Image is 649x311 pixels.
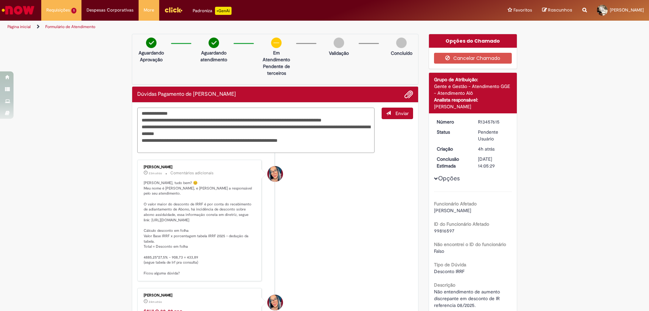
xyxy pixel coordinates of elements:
[478,156,509,169] div: [DATE] 14:05:29
[432,156,473,169] dt: Conclusão Estimada
[137,91,236,97] h2: Dúvidas Pagamento de Salário Histórico de tíquete
[396,38,407,48] img: img-circle-grey.png
[267,295,283,310] div: Maira Priscila Da Silva Arnaldo
[149,300,162,304] span: 24m atrás
[434,282,455,288] b: Descrição
[209,38,219,48] img: check-circle-green.png
[1,3,35,17] img: ServiceNow
[135,49,168,63] p: Aguardando Aprovação
[164,5,183,15] img: click_logo_yellow_360x200.png
[215,7,232,15] p: +GenAi
[87,7,134,14] span: Despesas Corporativas
[478,146,495,152] span: 4h atrás
[434,262,466,268] b: Tipo de Dúvida
[149,171,162,175] time: 28/08/2025 16:16:00
[513,7,532,14] span: Favoritos
[271,38,282,48] img: circle-minus.png
[197,49,230,63] p: Aguardando atendimento
[382,108,413,119] button: Enviar
[610,7,644,13] span: [PERSON_NAME]
[149,300,162,304] time: 28/08/2025 16:15:44
[146,38,157,48] img: check-circle-green.png
[478,146,509,152] div: 28/08/2025 12:35:48
[434,201,477,207] b: Funcionário Afetado
[267,166,283,182] div: Maira Priscila Da Silva Arnaldo
[71,8,76,14] span: 1
[434,221,489,227] b: ID do Funcionário Afetado
[137,108,375,153] textarea: Digite sua mensagem aqui...
[395,110,409,116] span: Enviar
[478,129,509,142] div: Pendente Usuário
[260,63,293,76] p: Pendente de terceiros
[434,241,506,247] b: Não encontrei o ID do funcionário
[144,180,256,276] p: [PERSON_NAME], tudo bem? 😊 Meu nome é [PERSON_NAME], e [PERSON_NAME] a responsável pelo seu atend...
[548,7,572,13] span: Rascunhos
[45,24,95,29] a: Formulário de Atendimento
[7,24,31,29] a: Página inicial
[144,293,256,297] div: [PERSON_NAME]
[542,7,572,14] a: Rascunhos
[434,96,512,103] div: Analista responsável:
[329,50,349,57] p: Validação
[429,34,517,48] div: Opções do Chamado
[434,207,471,214] span: [PERSON_NAME]
[334,38,344,48] img: img-circle-grey.png
[149,171,162,175] span: 23m atrás
[432,118,473,125] dt: Número
[46,7,70,14] span: Requisições
[404,90,413,99] button: Adicionar anexos
[5,21,428,33] ul: Trilhas de página
[434,248,444,254] span: Falso
[434,268,464,274] span: Desconto IRRF
[391,50,412,57] p: Concluído
[434,228,454,234] span: 99816597
[434,103,512,110] div: [PERSON_NAME]
[434,53,512,64] button: Cancelar Chamado
[170,170,214,176] small: Comentários adicionais
[434,289,501,308] span: Não entendimento de aumento discrepante em desconto de IR referencia 08/2025.
[432,129,473,135] dt: Status
[434,76,512,83] div: Grupo de Atribuição:
[478,118,509,125] div: R13457615
[478,146,495,152] time: 28/08/2025 12:35:48
[193,7,232,15] div: Padroniza
[144,165,256,169] div: [PERSON_NAME]
[144,7,154,14] span: More
[260,49,293,63] p: Em Atendimento
[434,83,512,96] div: Gente e Gestão - Atendimento GGE - Atendimento Alô
[432,146,473,152] dt: Criação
